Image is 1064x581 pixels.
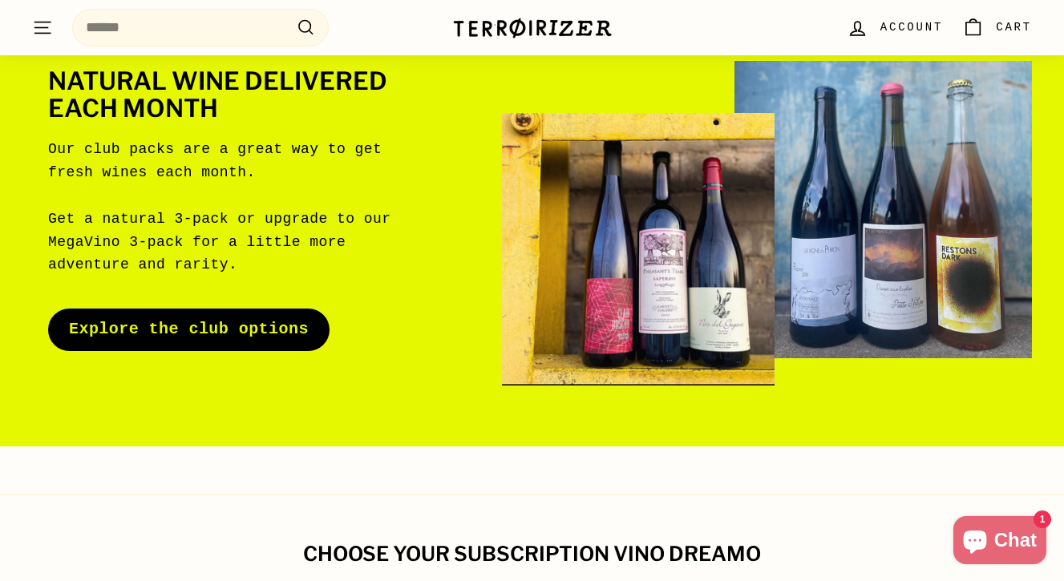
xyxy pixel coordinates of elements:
[48,138,414,276] p: Our club packs are a great way to get fresh wines each month. Get a natural 3-pack or upgrade to ...
[880,18,943,36] span: Account
[949,516,1051,568] inbox-online-store-chat: Shopify online store chat
[837,4,953,51] a: Account
[996,18,1032,36] span: Cart
[953,4,1042,51] a: Cart
[32,543,1032,566] h2: Choose your subscription vino dreamo
[48,309,330,350] a: Explore the club options
[48,68,414,122] h2: Natural wine delivered each month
